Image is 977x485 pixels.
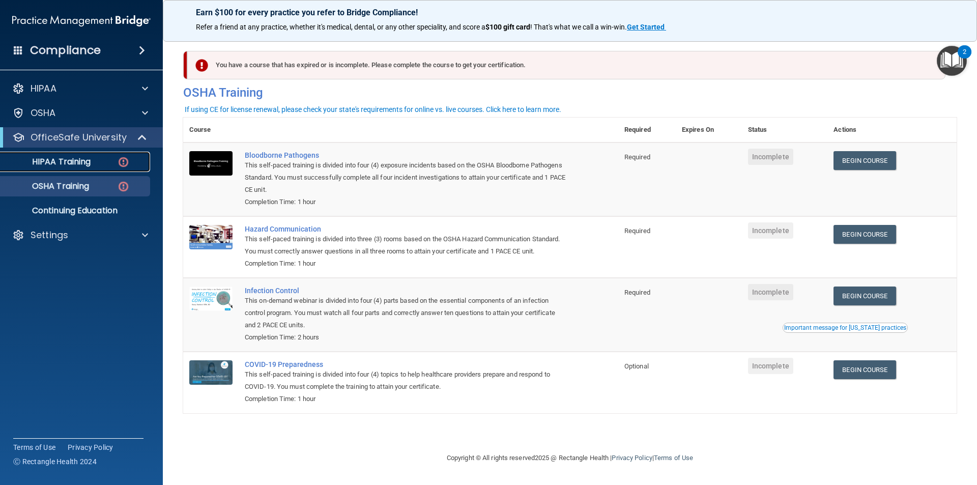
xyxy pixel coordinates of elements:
[185,106,561,113] div: If using CE for license renewal, please check your state's requirements for online vs. live cours...
[245,331,567,344] div: Completion Time: 2 hours
[963,52,966,65] div: 2
[31,131,127,144] p: OfficeSafe University
[783,323,908,333] button: Read this if you are a dental practitioner in the state of CA
[834,151,896,170] a: Begin Course
[245,360,567,368] a: COVID-19 Preparedness
[196,8,944,17] p: Earn $100 for every practice you refer to Bridge Compliance!
[784,325,906,331] div: Important message for [US_STATE] practices
[245,287,567,295] a: Infection Control
[245,295,567,331] div: This on-demand webinar is divided into four (4) parts based on the essential components of an inf...
[68,442,113,452] a: Privacy Policy
[937,46,967,76] button: Open Resource Center, 2 new notifications
[7,181,89,191] p: OSHA Training
[748,284,793,300] span: Incomplete
[245,258,567,270] div: Completion Time: 1 hour
[117,156,130,168] img: danger-circle.6113f641.png
[627,23,666,31] a: Get Started
[612,454,652,462] a: Privacy Policy
[627,23,665,31] strong: Get Started
[245,368,567,393] div: This self-paced training is divided into four (4) topics to help healthcare providers prepare and...
[530,23,627,31] span: ! That's what we call a win-win.
[624,362,649,370] span: Optional
[117,180,130,193] img: danger-circle.6113f641.png
[618,118,676,142] th: Required
[13,442,55,452] a: Terms of Use
[245,151,567,159] a: Bloodborne Pathogens
[12,131,148,144] a: OfficeSafe University
[245,225,567,233] a: Hazard Communication
[12,82,148,95] a: HIPAA
[187,51,945,79] div: You have a course that has expired or is incomplete. Please complete the course to get your certi...
[195,59,208,72] img: exclamation-circle-solid-danger.72ef9ffc.png
[624,153,650,161] span: Required
[245,233,567,258] div: This self-paced training is divided into three (3) rooms based on the OSHA Hazard Communication S...
[748,358,793,374] span: Incomplete
[384,442,756,474] div: Copyright © All rights reserved 2025 @ Rectangle Health | |
[12,107,148,119] a: OSHA
[31,82,56,95] p: HIPAA
[13,457,97,467] span: Ⓒ Rectangle Health 2024
[676,118,742,142] th: Expires On
[30,43,101,58] h4: Compliance
[485,23,530,31] strong: $100 gift card
[7,206,146,216] p: Continuing Education
[31,107,56,119] p: OSHA
[183,85,957,100] h4: OSHA Training
[834,360,896,379] a: Begin Course
[12,229,148,241] a: Settings
[7,157,91,167] p: HIPAA Training
[742,118,828,142] th: Status
[834,287,896,305] a: Begin Course
[827,118,957,142] th: Actions
[245,159,567,196] div: This self-paced training is divided into four (4) exposure incidents based on the OSHA Bloodborne...
[834,225,896,244] a: Begin Course
[654,454,693,462] a: Terms of Use
[748,149,793,165] span: Incomplete
[183,118,239,142] th: Course
[245,196,567,208] div: Completion Time: 1 hour
[31,229,68,241] p: Settings
[183,104,563,115] button: If using CE for license renewal, please check your state's requirements for online vs. live cours...
[196,23,485,31] span: Refer a friend at any practice, whether it's medical, dental, or any other speciality, and score a
[624,289,650,296] span: Required
[748,222,793,239] span: Incomplete
[624,227,650,235] span: Required
[12,11,151,31] img: PMB logo
[245,393,567,405] div: Completion Time: 1 hour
